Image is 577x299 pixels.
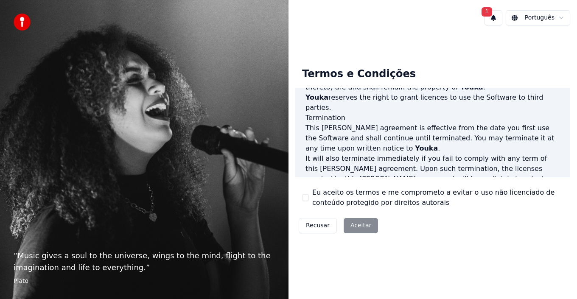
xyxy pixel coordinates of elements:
span: Youka [460,83,483,91]
label: Eu aceito os termos e me comprometo a evitar o uso não licenciado de conteúdo protegido por direi... [312,187,563,208]
div: Termos e Condições [295,61,423,88]
span: 1 [482,7,493,17]
p: “ Music gives a soul to the universe, wings to the mind, flight to the imagination and life to ev... [14,250,275,274]
button: 1 [485,10,502,25]
span: Youka [305,93,328,101]
p: reserves the right to grant licences to use the Software to third parties. [305,92,560,113]
button: Recusar [299,218,337,233]
span: Youka [415,144,438,152]
p: It will also terminate immediately if you fail to comply with any term of this [PERSON_NAME] agre... [305,154,560,215]
h3: Termination [305,113,560,123]
img: youka [14,14,31,31]
p: This [PERSON_NAME] agreement is effective from the date you first use the Software and shall cont... [305,123,560,154]
footer: Plato [14,277,275,285]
